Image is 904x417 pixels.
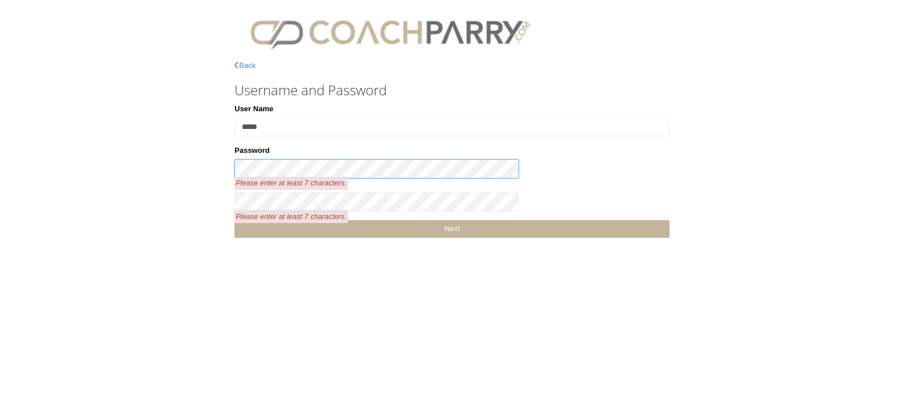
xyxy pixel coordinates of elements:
a: Back [234,61,256,70]
span: Please enter at least 7 characters. [234,210,347,223]
span: Please enter at least 7 characters. [234,177,347,190]
img: CPlogo.png [234,11,546,54]
h3: Username and Password [234,83,670,98]
label: Password [234,145,269,156]
label: User Name [234,103,273,115]
a: Next [234,220,670,238]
